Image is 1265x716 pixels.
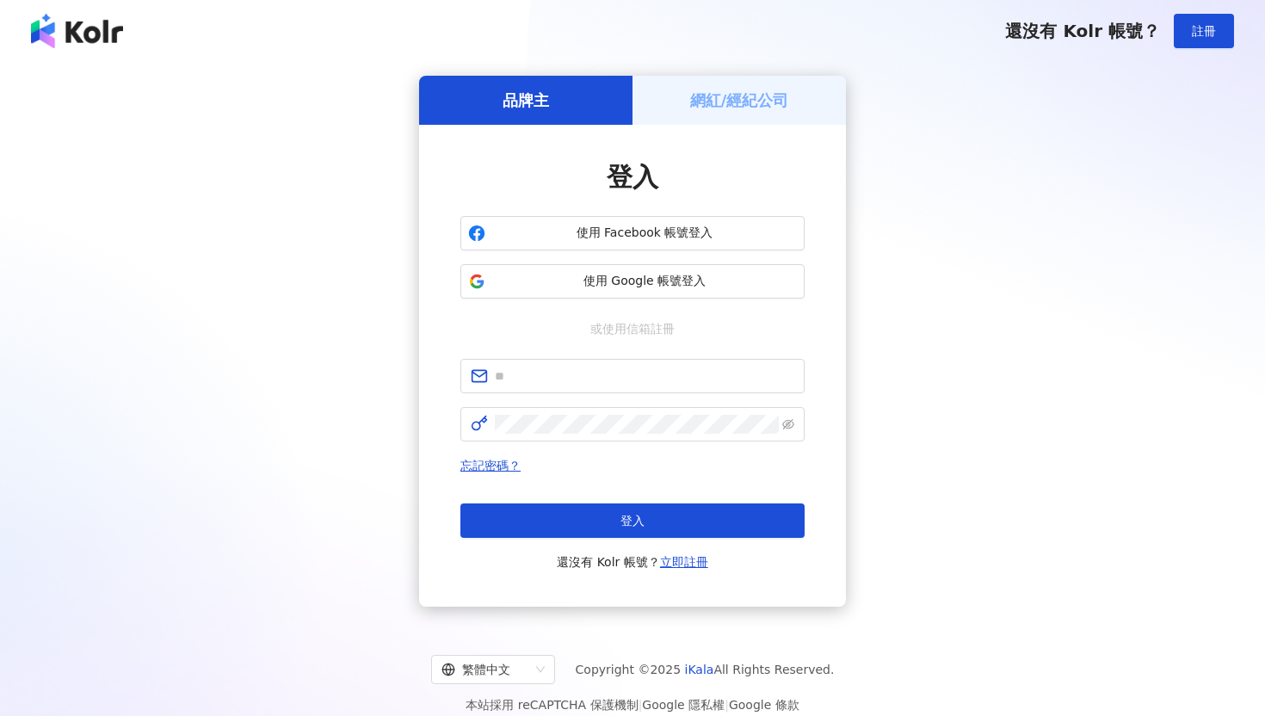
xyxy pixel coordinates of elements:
span: Copyright © 2025 All Rights Reserved. [576,659,835,680]
span: | [639,698,643,712]
span: 登入 [620,514,645,528]
img: logo [31,14,123,48]
a: 立即註冊 [660,555,708,569]
div: 繁體中文 [441,656,529,683]
span: 或使用信箱註冊 [578,319,687,338]
span: | [725,698,729,712]
a: Google 條款 [729,698,799,712]
a: Google 隱私權 [642,698,725,712]
button: 使用 Facebook 帳號登入 [460,216,805,250]
span: 登入 [607,162,658,192]
span: 使用 Facebook 帳號登入 [492,225,797,242]
span: 還沒有 Kolr 帳號？ [1005,21,1160,41]
span: 還沒有 Kolr 帳號？ [557,552,708,572]
button: 登入 [460,503,805,538]
a: iKala [685,663,714,676]
span: eye-invisible [782,418,794,430]
button: 使用 Google 帳號登入 [460,264,805,299]
button: 註冊 [1174,14,1234,48]
h5: 品牌主 [503,89,549,111]
span: 使用 Google 帳號登入 [492,273,797,290]
span: 註冊 [1192,24,1216,38]
span: 本站採用 reCAPTCHA 保護機制 [466,694,799,715]
a: 忘記密碼？ [460,459,521,472]
h5: 網紅/經紀公司 [690,89,789,111]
